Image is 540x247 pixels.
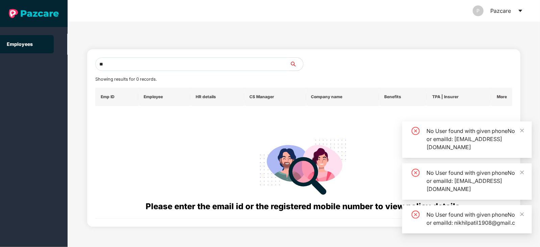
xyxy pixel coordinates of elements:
[412,169,420,177] span: close-circle
[426,211,524,227] div: No User found with given phoneNo or emailId: nikhilpatil1908@gmail.c
[95,88,138,106] th: Emp ID
[289,57,303,71] button: search
[518,8,523,13] span: caret-down
[491,88,512,106] th: More
[427,88,491,106] th: TPA | Insurer
[7,41,33,47] a: Employees
[95,77,157,82] span: Showing results for 0 records.
[190,88,244,106] th: HR details
[255,132,352,200] img: svg+xml;base64,PHN2ZyB4bWxucz0iaHR0cDovL3d3dy53My5vcmcvMjAwMC9zdmciIHdpZHRoPSIyODgiIGhlaWdodD0iMj...
[244,88,306,106] th: CS Manager
[426,127,524,151] div: No User found with given phoneNo or emailId: [EMAIL_ADDRESS][DOMAIN_NAME]
[379,88,427,106] th: Benefits
[412,211,420,219] span: close-circle
[426,169,524,193] div: No User found with given phoneNo or emailId: [EMAIL_ADDRESS][DOMAIN_NAME]
[520,170,524,175] span: close
[289,61,303,67] span: search
[306,88,379,106] th: Company name
[412,127,420,135] span: close-circle
[477,5,480,16] span: P
[146,201,462,211] span: Please enter the email id or the registered mobile number to view policy details.
[138,88,190,106] th: Employee
[520,128,524,133] span: close
[520,212,524,217] span: close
